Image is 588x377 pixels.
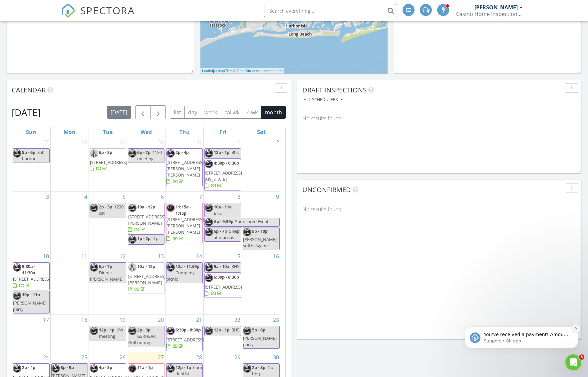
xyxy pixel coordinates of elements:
span: 12p - 1p [214,149,229,155]
a: Go to August 1, 2025 [236,137,242,148]
button: day [184,106,201,119]
span: Sleep at marisas [214,228,240,240]
span: 9a - 10a [214,263,229,269]
a: 11:15a - 1:15p [STREET_ADDRESS][PERSON_NAME][PERSON_NAME] [166,203,203,243]
td: Go to August 8, 2025 [204,191,242,251]
td: Go to August 23, 2025 [242,314,280,352]
input: Search everything... [264,4,397,17]
button: All schedulers [302,95,344,104]
span: 6p - 7p [99,263,112,269]
img: profile.jpg [166,149,175,158]
div: Casino Home Inspections LLC [456,11,523,17]
a: 10a - 12p [STREET_ADDRESS][PERSON_NAME] [128,262,164,294]
a: Go to August 14, 2025 [195,251,203,262]
td: Go to August 9, 2025 [242,191,280,251]
span: 6p - 9:59p [214,218,234,226]
a: Go to August 7, 2025 [198,191,203,202]
a: Go to August 23, 2025 [272,314,280,325]
a: Go to August 29, 2025 [233,352,242,363]
iframe: Intercom live chat [565,354,581,370]
td: Go to August 2, 2025 [242,137,280,191]
span: [PERSON_NAME] party [13,300,47,312]
img: profile.jpg [128,149,137,158]
span: [PERSON_NAME] party [243,335,277,347]
a: Go to August 15, 2025 [233,251,242,262]
td: Go to July 31, 2025 [165,137,204,191]
img: profile.jpg [205,149,213,158]
span: 2p - 3p [252,364,265,370]
a: Go to August 17, 2025 [42,314,50,325]
span: Dinner [PERSON_NAME] [90,270,124,282]
span: GERHEART Golf outing… [128,333,158,345]
img: photo_apr_21_2024__8_27_13_am.jpg [128,364,137,373]
a: 11:15a - 1:15p [STREET_ADDRESS][PERSON_NAME][PERSON_NAME] [166,204,204,242]
span: [STREET_ADDRESS] [90,159,127,165]
a: Leaflet [202,69,213,73]
span: BHS [231,263,239,269]
td: Go to August 10, 2025 [12,251,50,314]
button: 4 wk [243,106,261,119]
td: Go to August 4, 2025 [50,191,89,251]
a: Saturday [256,127,267,137]
img: The Best Home Inspection Software - Spectora [61,3,76,18]
button: Dismiss notification [117,40,126,48]
a: Wednesday [139,127,153,137]
a: Go to August 25, 2025 [80,352,89,363]
span: 9:30a - 11:30a [22,263,35,276]
td: Go to August 18, 2025 [50,314,89,352]
td: Go to August 5, 2025 [89,191,127,251]
span: [STREET_ADDRESS][PERSON_NAME][PERSON_NAME] [166,159,204,178]
span: 10a - 12p [137,204,155,210]
img: photo_apr_21_2024__8_27_13_am.jpg [166,204,175,212]
a: Go to August 8, 2025 [236,191,242,202]
td: Go to August 6, 2025 [127,191,165,251]
span: 12p - 1p [99,327,115,333]
a: Go to July 30, 2025 [156,137,165,148]
td: Go to August 14, 2025 [165,251,204,314]
img: profile.jpg [243,228,251,236]
a: 6p - 8p [STREET_ADDRESS] [90,149,127,172]
a: 6:30p - 8:30p [STREET_ADDRESS] [204,273,241,298]
span: Our bbq [252,364,275,377]
td: Go to July 29, 2025 [89,137,127,191]
a: 6p - 8p [STREET_ADDRESS] [90,148,126,174]
td: Go to August 17, 2025 [12,314,50,352]
div: All schedulers [304,97,343,102]
img: profile.jpg [90,204,98,212]
span: 11a - 1p [137,364,153,370]
span: 6p - 7p [137,149,150,155]
td: Go to August 22, 2025 [204,314,242,352]
img: profile.jpg [128,235,137,244]
img: profile.jpg [13,149,21,158]
a: SPECTORA [61,9,135,23]
div: message notification from Support, 8h ago. You've received a payment! Amount $500.00 Fee $0.00 Ne... [10,42,123,64]
button: [DATE] [107,106,131,119]
span: [STREET_ADDRESS][PERSON_NAME] [128,273,165,286]
div: [PERSON_NAME] [474,4,518,11]
span: Bhs [231,149,239,155]
img: unnamed.jpg [90,149,98,158]
button: Next month [150,105,166,119]
span: 4:30p - 6:30p [214,160,239,166]
span: 1130 meeting! [137,149,162,162]
span: [STREET_ADDRESS] [205,284,242,290]
a: © OpenStreetMap contributors [233,69,283,73]
td: Go to July 27, 2025 [12,137,50,191]
span: 9p - 10p [252,228,268,234]
a: Go to August 24, 2025 [42,352,50,363]
span: 2p - 4p [22,364,35,370]
td: Go to August 13, 2025 [127,251,165,314]
span: [PERSON_NAME] softballgame [243,236,277,249]
span: 6:30p - 8:30p [175,327,201,333]
a: 9:30a - 11:30a [STREET_ADDRESS] [13,263,50,289]
a: Go to August 18, 2025 [80,314,89,325]
a: Go to August 2, 2025 [275,137,280,148]
span: 6:30p - 8:30p [214,274,239,280]
a: Go to August 10, 2025 [42,251,50,262]
a: Go to July 29, 2025 [118,137,127,148]
span: 1230 cat [99,204,124,216]
td: Go to August 20, 2025 [127,314,165,352]
a: Go to August 9, 2025 [275,191,280,202]
span: Calendar [12,85,46,94]
a: 10a - 12p [STREET_ADDRESS][PERSON_NAME] [128,203,164,234]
